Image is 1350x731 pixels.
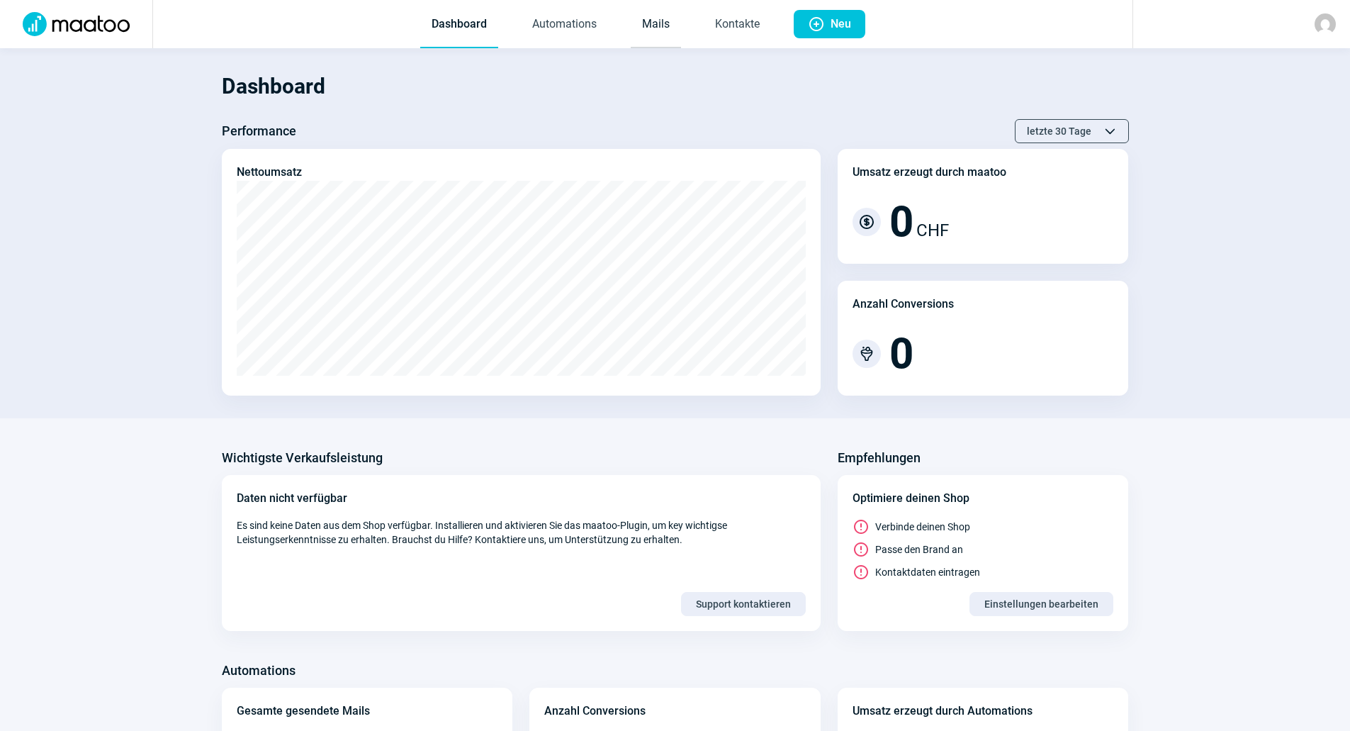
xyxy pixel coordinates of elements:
span: Einstellungen bearbeiten [984,593,1098,615]
div: Anzahl Conversions [544,703,646,720]
img: Logo [14,12,138,36]
a: Kontakte [704,1,771,48]
div: Optimiere deinen Shop [853,490,1114,507]
div: Anzahl Conversions [853,296,954,313]
span: Neu [831,10,851,38]
span: Support kontaktieren [696,593,791,615]
div: Umsatz erzeugt durch Automations [853,703,1033,720]
button: Einstellungen bearbeiten [969,592,1113,616]
h1: Dashboard [222,62,1129,111]
span: 0 [889,333,913,375]
div: Umsatz erzeugt durch maatoo [853,164,1006,181]
img: avatar [1315,13,1336,35]
h3: Wichtigste Verkaufsleistung [222,447,383,469]
button: Support kontaktieren [681,592,806,616]
div: Gesamte gesendete Mails [237,703,370,720]
span: Es sind keine Daten aus dem Shop verfügbar. Installieren und aktivieren Sie das maatoo-Plugin, um... [237,518,806,547]
a: Automations [521,1,608,48]
div: Daten nicht verfügbar [237,490,806,507]
div: Nettoumsatz [237,164,302,181]
span: Passe den Brand an [875,542,963,557]
span: CHF [916,218,949,243]
a: Mails [631,1,681,48]
a: Dashboard [420,1,498,48]
span: Kontaktdaten eintragen [875,565,980,579]
span: letzte 30 Tage [1027,120,1091,143]
button: Neu [794,10,865,38]
span: Verbinde deinen Shop [875,520,970,534]
span: 0 [889,201,913,243]
h3: Empfehlungen [838,447,921,469]
h3: Automations [222,659,296,682]
h3: Performance [222,120,296,143]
